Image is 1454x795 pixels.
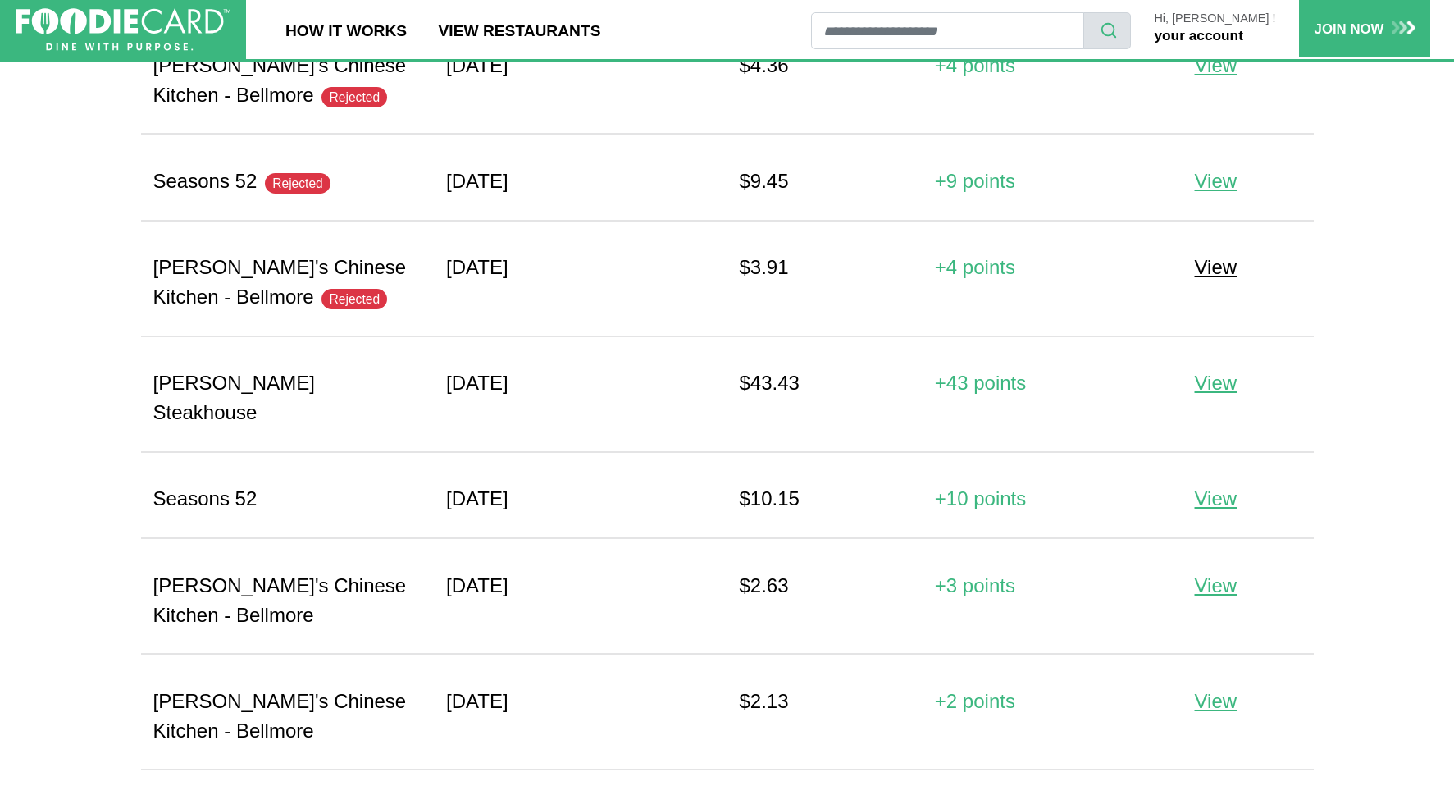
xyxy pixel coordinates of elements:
[446,167,715,196] div: [DATE]
[1118,51,1313,80] a: View
[935,571,1105,601] div: +3 points
[740,51,910,80] div: $4.36
[265,173,330,194] span: Rejected
[1118,571,1313,601] a: View
[935,167,1105,196] div: +9 points
[446,571,715,601] div: [DATE]
[153,484,422,514] div: Seasons 52
[1195,256,1237,278] span: View
[446,368,715,398] div: [DATE]
[153,687,422,746] div: [PERSON_NAME]'s Chinese Kitchen - Bellmore
[740,571,910,601] div: $2.63
[740,687,910,716] div: $2.13
[740,167,910,196] div: $9.45
[1195,372,1237,394] span: View
[446,687,715,716] div: [DATE]
[1118,484,1313,514] a: View
[740,253,910,282] div: $3.91
[153,51,422,110] div: [PERSON_NAME]'s Chinese Kitchen - Bellmore
[321,87,387,107] span: Rejected
[740,484,910,514] div: $10.15
[153,571,422,630] div: [PERSON_NAME]'s Chinese Kitchen - Bellmore
[1083,12,1131,49] button: search
[811,12,1084,49] input: restaurant search
[935,253,1105,282] div: +4 points
[16,8,230,52] img: FoodieCard; Eat, Drink, Save, Donate
[935,484,1105,514] div: +10 points
[935,687,1105,716] div: +2 points
[1195,170,1237,192] span: View
[153,368,422,427] div: [PERSON_NAME] Steakhouse
[1195,54,1237,76] span: View
[935,368,1105,398] div: +43 points
[153,253,422,312] div: [PERSON_NAME]'s Chinese Kitchen - Bellmore
[1195,574,1237,596] span: View
[446,253,715,282] div: [DATE]
[446,51,715,80] div: [DATE]
[1118,368,1313,398] a: View
[1195,690,1237,712] span: View
[153,167,422,196] div: Seasons 52
[1154,12,1275,25] p: Hi, [PERSON_NAME] !
[1118,167,1313,196] a: View
[321,289,387,309] span: Rejected
[1118,253,1313,282] a: View
[1195,487,1237,509] span: View
[1154,27,1242,43] a: your account
[935,51,1105,80] div: +4 points
[1118,687,1313,716] a: View
[446,484,715,514] div: [DATE]
[740,368,910,398] div: $43.43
